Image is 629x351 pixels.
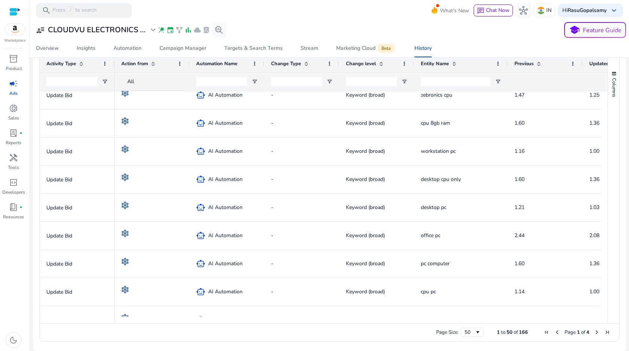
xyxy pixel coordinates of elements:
span: smart_toy [196,147,205,156]
span: Previous [514,60,534,67]
span: / [67,6,74,15]
span: event [167,26,174,34]
span: smart_toy [196,231,205,240]
img: rule-automation.svg [121,117,129,125]
div: Next Page [594,329,600,335]
span: school [569,25,580,36]
span: Activity Type [46,60,76,67]
p: Update Bid [46,116,108,131]
input: Change Type Filter Input [271,77,322,86]
div: 50 [465,329,475,336]
div: Stream [301,46,318,51]
p: Update Bid [46,284,108,300]
p: Product [6,65,22,72]
span: smart_toy [196,287,205,296]
p: Update Bid [46,88,108,103]
span: inventory_2 [9,54,18,63]
div: Page Size [461,328,483,337]
p: Update Bid [46,172,108,187]
span: 2.08 [589,232,599,239]
span: cloud [194,26,201,34]
span: Keyword (broad) [346,119,385,127]
div: First Page [544,329,550,335]
span: Updated [589,60,609,67]
div: Campaign Manager [159,46,206,51]
button: chatChat Now [474,4,513,16]
span: fiber_manual_record [19,131,22,134]
span: All [127,78,134,85]
span: Page [565,329,576,336]
p: Update Bid [46,256,108,272]
span: smart_toy [196,175,205,184]
span: of [514,329,518,336]
span: book_4 [9,203,18,212]
span: Keyword (broad) [346,148,385,155]
span: Keyword (broad) [346,91,385,99]
span: chat [477,7,484,15]
span: Beta [377,44,395,53]
p: Feature Guide [583,26,622,35]
span: to [501,329,505,336]
span: 1.21 [514,204,525,211]
button: Open Filter Menu [102,79,108,85]
span: smart_toy [196,119,205,128]
span: 1.36 [589,260,599,267]
span: Entity Name [421,60,449,67]
span: Chat Now [486,7,510,14]
div: Previous Page [554,329,560,335]
span: lab_profile [9,128,18,137]
button: Open Filter Menu [326,79,332,85]
span: What's New [440,4,469,17]
p: Update Bid [46,144,108,159]
span: 1.47 [514,91,525,99]
span: of [581,329,585,336]
span: 1.60 [514,176,525,183]
span: code_blocks [9,178,18,187]
button: search_insights [212,22,227,37]
span: AI Automation [208,115,243,131]
span: Action from [121,60,148,67]
span: - [271,232,273,239]
span: 4 [586,329,589,336]
p: Update Bid [46,312,108,328]
span: AI Automation [208,284,243,299]
img: in.svg [537,7,545,14]
img: amazon.svg [5,24,25,35]
div: Insights [77,46,95,51]
span: - [271,204,273,211]
span: AI Automation [208,172,243,187]
span: 166 [519,329,528,336]
span: family_history [176,26,183,34]
span: 2.44 [514,232,525,239]
p: Sales [8,115,19,121]
span: AI Automation [208,143,243,159]
span: keyboard_arrow_down [610,6,619,15]
span: Automation Name [196,60,237,67]
span: pc computer [421,260,450,267]
p: Update Bid [46,228,108,243]
span: smart_toy [196,203,205,212]
span: desktop pc [421,204,446,211]
span: - [271,260,273,267]
span: search [42,6,51,15]
p: Press to search [52,6,97,15]
span: 1.00 [589,288,599,295]
span: Keyword (broad) [346,232,385,239]
span: Columns [611,78,617,97]
span: AI Automation [208,256,243,271]
span: 1.36 [589,119,599,127]
span: user_attributes [36,25,45,34]
span: 50 [507,329,513,336]
img: rule-automation.svg [121,286,129,293]
span: - [271,91,273,99]
button: hub [516,3,531,18]
span: 1 [577,329,580,336]
span: AI Automation [208,87,243,103]
span: Keyword (broad) [346,260,385,267]
span: AI Automation [208,228,243,243]
p: Developers [2,189,25,196]
span: Change Type [271,60,301,67]
b: RasuGopalsamy [568,7,607,14]
span: office pc [421,232,440,239]
input: Automation Name Filter Input [196,77,247,86]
